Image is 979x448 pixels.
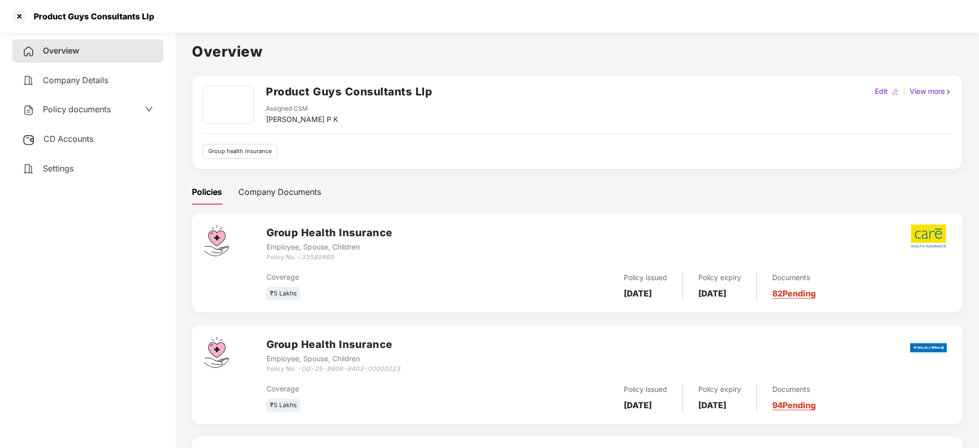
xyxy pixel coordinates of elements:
[43,75,108,85] span: Company Details
[873,86,890,97] div: Edit
[28,11,154,21] div: Product Guys Consultants Llp
[624,288,652,298] b: [DATE]
[624,400,652,410] b: [DATE]
[698,400,726,410] b: [DATE]
[145,105,153,113] span: down
[266,104,338,114] div: Assigned CSM
[266,83,432,100] h2: Product Guys Consultants Llp
[772,384,816,395] div: Documents
[901,86,908,97] div: |
[772,272,816,283] div: Documents
[266,241,393,253] div: Employee, Spouse, Children
[22,134,35,146] img: svg+xml;base64,PHN2ZyB3aWR0aD0iMjUiIGhlaWdodD0iMjQiIHZpZXdCb3g9IjAgMCAyNSAyNCIgZmlsbD0ibm9uZSIgeG...
[192,186,222,198] div: Policies
[266,114,338,125] div: [PERSON_NAME] P K
[22,163,35,175] img: svg+xml;base64,PHN2ZyB4bWxucz0iaHR0cDovL3d3dy53My5vcmcvMjAwMC9zdmciIHdpZHRoPSIyNCIgaGVpZ2h0PSIyNC...
[266,383,495,394] div: Coverage
[698,288,726,298] b: [DATE]
[266,271,495,283] div: Coverage
[624,272,667,283] div: Policy issued
[892,88,899,95] img: editIcon
[22,45,35,58] img: svg+xml;base64,PHN2ZyB4bWxucz0iaHR0cDovL3d3dy53My5vcmcvMjAwMC9zdmciIHdpZHRoPSIyNCIgaGVpZ2h0PSIyNC...
[266,337,400,353] h3: Group Health Insurance
[266,399,300,412] div: ₹5 Lakhs
[266,225,393,241] h3: Group Health Insurance
[204,225,229,256] img: svg+xml;base64,PHN2ZyB4bWxucz0iaHR0cDovL3d3dy53My5vcmcvMjAwMC9zdmciIHdpZHRoPSI0Ny43MTQiIGhlaWdodD...
[301,253,334,261] i: 33580469
[22,104,35,116] img: svg+xml;base64,PHN2ZyB4bWxucz0iaHR0cDovL3d3dy53My5vcmcvMjAwMC9zdmciIHdpZHRoPSIyNCIgaGVpZ2h0PSIyNC...
[43,134,93,144] span: CD Accounts
[43,163,74,173] span: Settings
[204,337,229,368] img: svg+xml;base64,PHN2ZyB4bWxucz0iaHR0cDovL3d3dy53My5vcmcvMjAwMC9zdmciIHdpZHRoPSI0Ny43MTQiIGhlaWdodD...
[266,287,300,301] div: ₹5 Lakhs
[43,45,79,56] span: Overview
[301,365,400,372] i: OG-25-9906-8403-00000223
[22,74,35,87] img: svg+xml;base64,PHN2ZyB4bWxucz0iaHR0cDovL3d3dy53My5vcmcvMjAwMC9zdmciIHdpZHRoPSIyNCIgaGVpZ2h0PSIyNC...
[624,384,667,395] div: Policy issued
[772,288,816,298] a: 82 Pending
[908,86,954,97] div: View more
[945,88,952,95] img: rightIcon
[266,364,400,374] div: Policy No. -
[43,104,111,114] span: Policy documents
[698,272,741,283] div: Policy expiry
[910,224,947,248] img: care.png
[203,144,277,159] div: Group health insurance
[910,336,947,359] img: bajaj.png
[698,384,741,395] div: Policy expiry
[238,186,321,198] div: Company Documents
[772,400,816,410] a: 94 Pending
[266,353,400,364] div: Employee, Spouse, Children
[266,253,393,262] div: Policy No. -
[192,40,963,63] h1: Overview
